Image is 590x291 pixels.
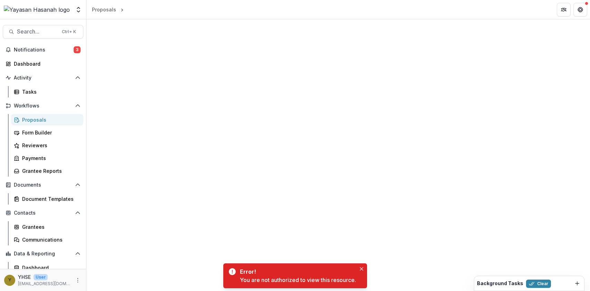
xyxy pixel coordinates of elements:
[11,165,83,177] a: Grantee Reports
[573,279,581,288] button: Dismiss
[14,75,72,81] span: Activity
[3,100,83,111] button: Open Workflows
[22,167,78,175] div: Grantee Reports
[11,140,83,151] a: Reviewers
[74,46,81,53] span: 3
[3,207,83,218] button: Open Contacts
[3,58,83,69] a: Dashboard
[22,142,78,149] div: Reviewers
[3,248,83,259] button: Open Data & Reporting
[11,193,83,205] a: Document Templates
[11,262,83,273] a: Dashboard
[17,28,58,35] span: Search...
[557,3,571,17] button: Partners
[477,281,523,287] h2: Background Tasks
[92,6,116,13] div: Proposals
[357,265,366,273] button: Close
[3,44,83,55] button: Notifications3
[74,3,83,17] button: Open entity switcher
[240,276,356,284] div: You are not authorized to view this resource.
[22,88,78,95] div: Tasks
[14,47,74,53] span: Notifications
[14,251,72,257] span: Data & Reporting
[11,127,83,138] a: Form Builder
[526,280,551,288] button: Clear
[11,221,83,233] a: Grantees
[89,4,119,15] a: Proposals
[34,274,48,280] p: User
[14,60,78,67] div: Dashboard
[8,278,11,282] div: YHSE
[18,273,31,281] p: YHSE
[22,195,78,203] div: Document Templates
[3,179,83,190] button: Open Documents
[4,6,70,14] img: Yayasan Hasanah logo
[11,152,83,164] a: Payments
[11,234,83,245] a: Communications
[14,103,72,109] span: Workflows
[11,114,83,125] a: Proposals
[240,267,353,276] div: Error!
[14,182,72,188] span: Documents
[3,72,83,83] button: Open Activity
[22,223,78,231] div: Grantees
[22,116,78,123] div: Proposals
[22,236,78,243] div: Communications
[22,154,78,162] div: Payments
[22,129,78,136] div: Form Builder
[573,3,587,17] button: Get Help
[60,28,77,36] div: Ctrl + K
[18,281,71,287] p: [EMAIL_ADDRESS][DOMAIN_NAME]
[11,86,83,97] a: Tasks
[89,4,125,15] nav: breadcrumb
[22,264,78,271] div: Dashboard
[3,25,83,39] button: Search...
[74,276,82,284] button: More
[14,210,72,216] span: Contacts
